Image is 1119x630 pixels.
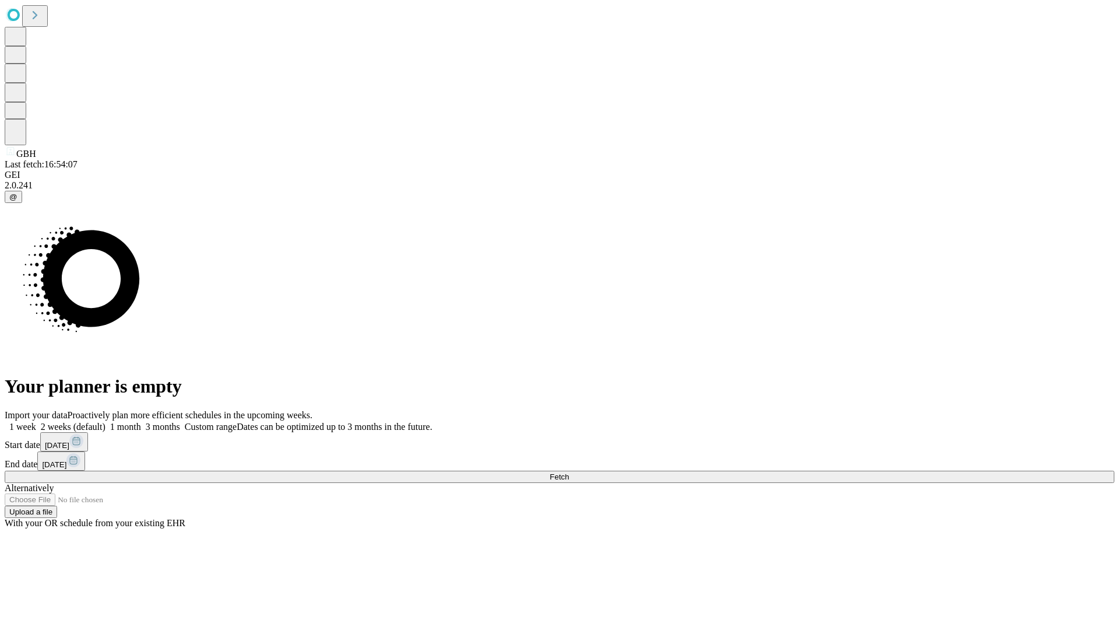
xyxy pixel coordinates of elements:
[110,422,141,432] span: 1 month
[5,452,1114,471] div: End date
[5,170,1114,180] div: GEI
[550,473,569,481] span: Fetch
[42,460,66,469] span: [DATE]
[5,180,1114,191] div: 2.0.241
[45,441,69,450] span: [DATE]
[5,518,185,528] span: With your OR schedule from your existing EHR
[9,192,17,201] span: @
[146,422,180,432] span: 3 months
[16,149,36,159] span: GBH
[5,506,57,518] button: Upload a file
[5,159,78,169] span: Last fetch: 16:54:07
[68,410,312,420] span: Proactively plan more efficient schedules in the upcoming weeks.
[5,483,54,493] span: Alternatively
[5,471,1114,483] button: Fetch
[37,452,85,471] button: [DATE]
[41,422,105,432] span: 2 weeks (default)
[5,410,68,420] span: Import your data
[9,422,36,432] span: 1 week
[5,191,22,203] button: @
[185,422,237,432] span: Custom range
[5,376,1114,397] h1: Your planner is empty
[5,432,1114,452] div: Start date
[237,422,432,432] span: Dates can be optimized up to 3 months in the future.
[40,432,88,452] button: [DATE]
